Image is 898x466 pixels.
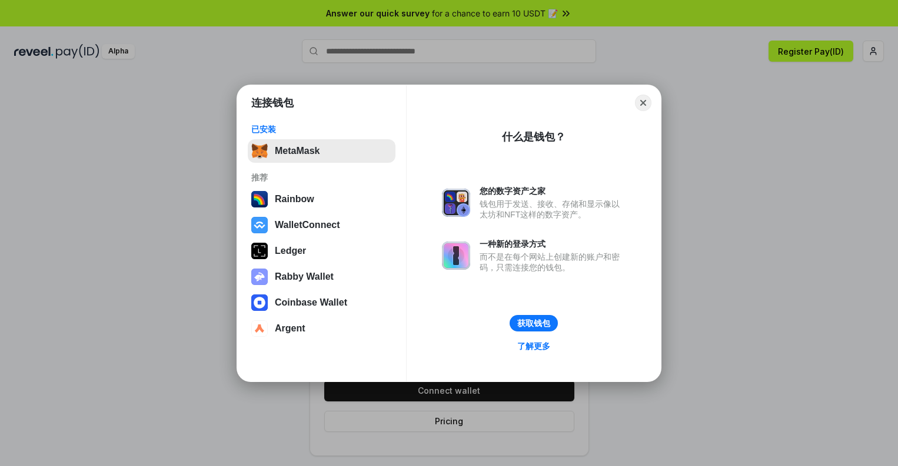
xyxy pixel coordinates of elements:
div: 一种新的登录方式 [480,239,626,249]
div: WalletConnect [275,220,340,230]
button: Rainbow [248,187,395,211]
div: 已安装 [251,124,392,135]
button: Argent [248,317,395,340]
button: Coinbase Wallet [248,291,395,314]
div: 什么是钱包？ [502,130,566,144]
div: 获取钱包 [517,318,550,328]
div: 钱包用于发送、接收、存储和显示像以太坊和NFT这样的数字资产。 [480,199,626,220]
div: 您的数字资产之家 [480,186,626,196]
a: 了解更多 [510,338,557,354]
img: svg+xml,%3Csvg%20fill%3D%22none%22%20height%3D%2233%22%20viewBox%3D%220%200%2035%2033%22%20width%... [251,143,268,159]
img: svg+xml,%3Csvg%20xmlns%3D%22http%3A%2F%2Fwww.w3.org%2F2000%2Fsvg%22%20width%3D%2228%22%20height%3... [251,243,268,259]
button: Ledger [248,239,395,263]
img: svg+xml,%3Csvg%20width%3D%2228%22%20height%3D%2228%22%20viewBox%3D%220%200%2028%2028%22%20fill%3D... [251,217,268,233]
button: Close [635,95,651,111]
button: WalletConnect [248,213,395,237]
img: svg+xml,%3Csvg%20width%3D%2228%22%20height%3D%2228%22%20viewBox%3D%220%200%2028%2028%22%20fill%3D... [251,320,268,337]
div: MetaMask [275,146,320,156]
div: 了解更多 [517,341,550,351]
img: svg+xml,%3Csvg%20xmlns%3D%22http%3A%2F%2Fwww.w3.org%2F2000%2Fsvg%22%20fill%3D%22none%22%20viewBox... [251,269,268,285]
img: svg+xml,%3Csvg%20width%3D%2228%22%20height%3D%2228%22%20viewBox%3D%220%200%2028%2028%22%20fill%3D... [251,294,268,311]
div: Rainbow [275,194,314,204]
button: 获取钱包 [510,315,558,331]
img: svg+xml,%3Csvg%20xmlns%3D%22http%3A%2F%2Fwww.w3.org%2F2000%2Fsvg%22%20fill%3D%22none%22%20viewBox... [442,189,470,217]
div: Rabby Wallet [275,271,334,282]
img: svg+xml,%3Csvg%20width%3D%22120%22%20height%3D%22120%22%20viewBox%3D%220%200%20120%20120%22%20fil... [251,191,268,207]
div: Argent [275,323,305,334]
div: Ledger [275,246,306,256]
img: svg+xml,%3Csvg%20xmlns%3D%22http%3A%2F%2Fwww.w3.org%2F2000%2Fsvg%22%20fill%3D%22none%22%20viewBox... [442,242,470,270]
button: MetaMask [248,139,395,163]
button: Rabby Wallet [248,265,395,289]
h1: 连接钱包 [251,96,294,110]
div: 而不是在每个网站上创建新的账户和密码，只需连接您的钱包。 [480,252,626,273]
div: Coinbase Wallet [275,297,347,308]
div: 推荐 [251,172,392,183]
